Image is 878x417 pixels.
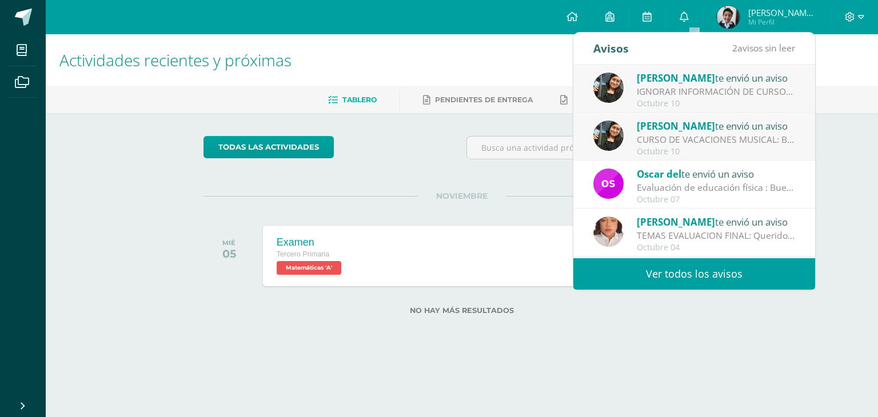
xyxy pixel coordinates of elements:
span: [PERSON_NAME] [637,215,715,228]
div: Octubre 04 [637,243,796,252]
div: te envió un aviso [637,70,796,85]
a: todas las Actividades [203,136,334,158]
div: te envió un aviso [637,166,796,181]
span: Mi Perfil [748,17,817,27]
span: Actividades recientes y próximas [59,49,292,71]
div: TEMAS EVALUACION FINAL: Queridos padres de familia: Reciban un cordial saludo lleno de gratitud p... [637,229,796,242]
div: Examen [277,236,344,248]
span: [PERSON_NAME] [637,119,715,133]
span: Pendientes de entrega [435,95,533,104]
span: Oscar del [637,167,681,181]
div: Octubre 10 [637,99,796,109]
img: afbb90b42ddb8510e0c4b806fbdf27cc.png [593,73,624,103]
span: Entregadas [572,95,623,104]
span: NOVIEMBRE [418,191,506,201]
div: te envió un aviso [637,214,796,229]
a: Entregadas [560,91,623,109]
div: Evaluación de educación física : Buenas tardes espero se encuentren bien en sus labores diarias. ... [637,181,796,194]
div: IGNORAR INFORMACIÓN DE CURSOS DE VACACIONES MUSICALES: Buen día, favor de Ignorar la información ... [637,85,796,98]
a: Ver todos los avisos [573,258,815,290]
div: 05 [222,247,236,260]
span: [PERSON_NAME] de [PERSON_NAME] [748,7,817,18]
div: Octubre 07 [637,195,796,205]
span: Matemáticas 'A' [277,261,341,275]
img: afbb90b42ddb8510e0c4b806fbdf27cc.png [593,121,624,151]
span: avisos sin leer [732,42,795,54]
div: te envió un aviso [637,118,796,133]
img: bce0f8ceb38355b742bd4151c3279ece.png [593,169,624,199]
span: Tercero Primaria [277,250,329,258]
img: e8a7a889ae59ebb5c0d64d684ca48457.png [717,6,740,29]
div: Avisos [593,33,629,64]
span: [PERSON_NAME] [637,71,715,85]
span: 2 [732,42,737,54]
label: No hay más resultados [203,306,721,315]
div: Octubre 10 [637,147,796,157]
a: Pendientes de entrega [423,91,533,109]
input: Busca una actividad próxima aquí... [467,137,720,159]
img: 36ab2693be6db1ea5862f9bc6368e731.png [593,216,624,247]
div: MIÉ [222,239,236,247]
span: Tablero [342,95,377,104]
div: CURSO DE VACACIONES MUSICAL: Buen dia papitos, adjunto información de cursos de vacaciones musica... [637,133,796,146]
a: Tablero [328,91,377,109]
